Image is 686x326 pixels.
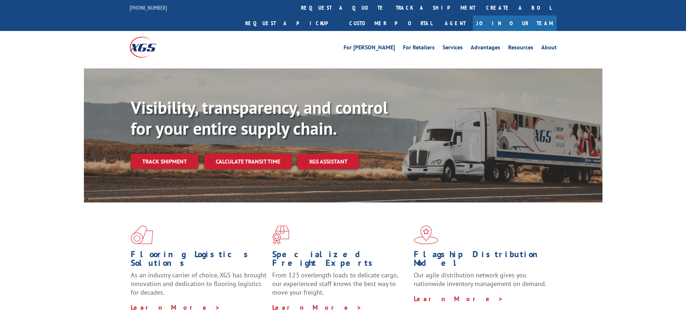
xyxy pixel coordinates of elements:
[272,225,289,244] img: xgs-icon-focused-on-flooring-red
[130,4,167,11] a: [PHONE_NUMBER]
[272,250,408,271] h1: Specialized Freight Experts
[508,45,533,53] a: Resources
[403,45,435,53] a: For Retailers
[131,250,267,271] h1: Flooring Logistics Solutions
[443,45,463,53] a: Services
[414,271,546,288] span: Our agile distribution network gives you nationwide inventory management on demand.
[414,250,550,271] h1: Flagship Distribution Model
[131,303,220,312] a: Learn More >
[204,154,292,169] a: Calculate transit time
[344,45,395,53] a: For [PERSON_NAME]
[131,271,266,296] span: As an industry carrier of choice, XGS has brought innovation and dedication to flooring logistics...
[414,295,503,303] a: Learn More >
[297,154,359,169] a: XGS ASSISTANT
[471,45,500,53] a: Advantages
[131,96,388,139] b: Visibility, transparency, and control for your entire supply chain.
[344,15,438,31] a: Customer Portal
[473,15,557,31] a: Join Our Team
[131,225,153,244] img: xgs-icon-total-supply-chain-intelligence-red
[272,271,408,303] p: From 123 overlength loads to delicate cargo, our experienced staff knows the best way to move you...
[272,303,362,312] a: Learn More >
[414,225,439,244] img: xgs-icon-flagship-distribution-model-red
[131,154,198,169] a: Track shipment
[240,15,344,31] a: Request a pickup
[438,15,473,31] a: Agent
[541,45,557,53] a: About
